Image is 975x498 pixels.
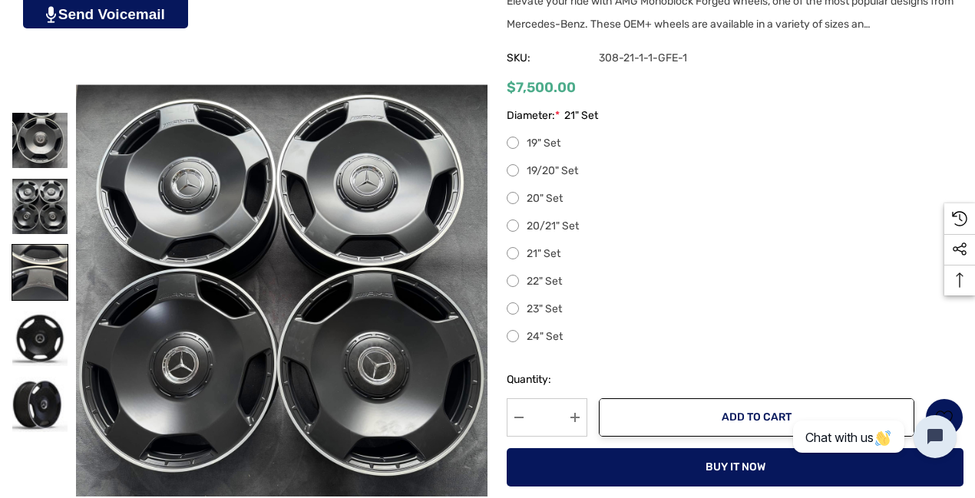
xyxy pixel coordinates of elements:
img: AMG Monoblock Wheels [12,311,68,366]
img: PjwhLS0gR2VuZXJhdG9yOiBHcmF2aXQuaW8gLS0+PHN2ZyB4bWxucz0iaHR0cDovL3d3dy53My5vcmcvMjAwMC9zdmciIHhtb... [46,6,56,23]
label: 22" Set [507,272,963,291]
span: 308-21-1-1-GFE-1 [583,48,687,69]
img: AMG Monoblock Wheels [12,377,68,432]
label: Quantity: [507,371,587,389]
svg: Wish List [936,409,954,427]
label: 20/21" Set [507,217,963,236]
label: 19" Set [507,134,963,153]
button: Buy it now [507,448,963,486]
span: SKU: [507,48,583,69]
label: 20" Set [507,190,963,208]
label: 23" Set [507,300,963,318]
span: $7,500.00 [507,79,576,96]
svg: Social Media [952,242,967,257]
label: Diameter: [507,107,963,125]
label: 21" Set [507,245,963,263]
img: AMG Monoblock Wheels [12,245,68,300]
button: Add to Cart [599,398,914,437]
span: 21" Set [564,107,598,125]
img: AMG Monoblock Wheels [12,179,68,234]
img: AMG Monoblock Wheels [12,113,68,168]
label: 24" Set [507,328,963,346]
label: 19/20" Set [507,162,963,180]
svg: Recently Viewed [952,211,967,226]
svg: Top [944,272,975,288]
a: Wish List [925,398,963,437]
